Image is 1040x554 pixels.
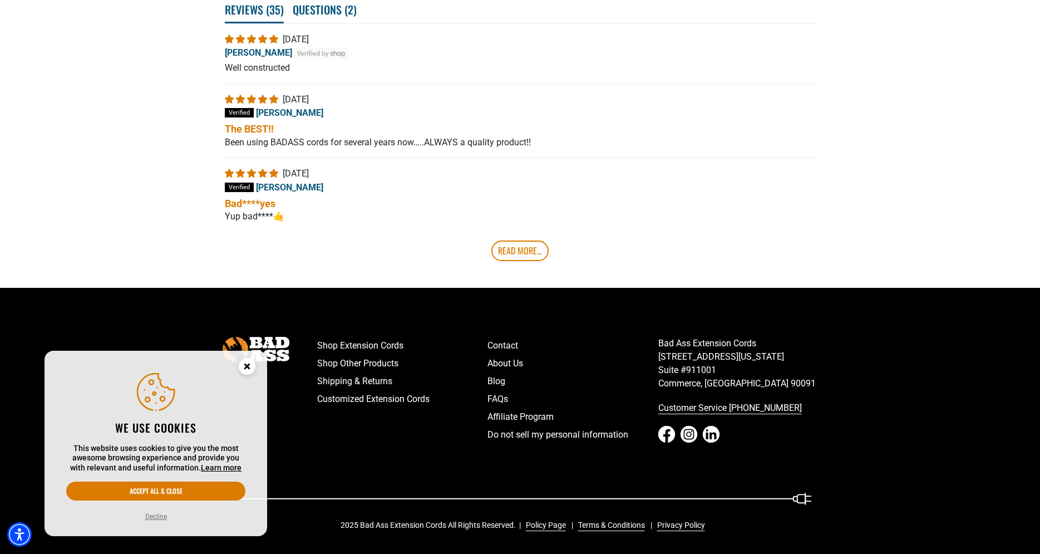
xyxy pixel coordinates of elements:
[225,210,816,223] p: Yup bad 🤙
[317,372,488,390] a: Shipping & Returns
[283,168,309,179] span: [DATE]
[7,522,32,547] div: Accessibility Menu
[227,351,267,385] button: Close this option
[45,351,267,537] aside: Cookie Consent
[225,94,280,105] span: 5 star review
[66,444,245,473] p: This website uses cookies to give you the most awesome browsing experience and provide you with r...
[487,426,658,444] a: Do not sell my personal information
[283,34,309,45] span: [DATE]
[142,511,170,522] button: Decline
[491,241,549,261] a: Read More...
[225,62,816,74] p: Well constructed
[201,463,241,472] a: This website uses cookies to give you the most awesome browsing experience and provide you with r...
[225,197,816,210] b: Bad yes
[487,408,658,426] a: Affiliate Program
[66,420,245,435] h2: We use cookies
[348,1,353,18] span: 2
[317,390,488,408] a: Customized Extension Cords
[225,168,280,179] span: 5 star review
[269,1,280,18] span: 35
[574,519,645,531] a: Terms & Conditions
[487,372,658,390] a: Blog
[521,519,566,531] a: Policy Page
[658,426,675,443] a: Facebook - open in a new tab
[653,519,705,531] a: Privacy Policy
[225,136,816,149] p: Been using BADASS cords for several years now…..ALWAYS a quality product!!
[341,519,713,531] div: 2025 Bad Ass Extension Cords All Rights Reserved.
[225,122,816,136] b: The BEST!!
[317,355,488,372] a: Shop Other Products
[658,337,829,390] p: Bad Ass Extension Cords [STREET_ADDRESS][US_STATE] Suite #911001 Commerce, [GEOGRAPHIC_DATA] 90091
[223,337,289,362] img: Bad Ass Extension Cords
[487,355,658,372] a: About Us
[703,426,719,443] a: LinkedIn - open in a new tab
[294,48,348,59] img: Verified by Shop
[283,94,309,105] span: [DATE]
[256,182,323,192] span: [PERSON_NAME]
[487,390,658,408] a: FAQs
[317,337,488,355] a: Shop Extension Cords
[487,337,658,355] a: Contact
[225,34,280,45] span: 5 star review
[66,482,245,501] button: Accept all & close
[681,426,697,443] a: Instagram - open in a new tab
[658,399,829,417] a: call 833-674-1699
[256,107,323,118] span: [PERSON_NAME]
[225,47,292,58] span: [PERSON_NAME]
